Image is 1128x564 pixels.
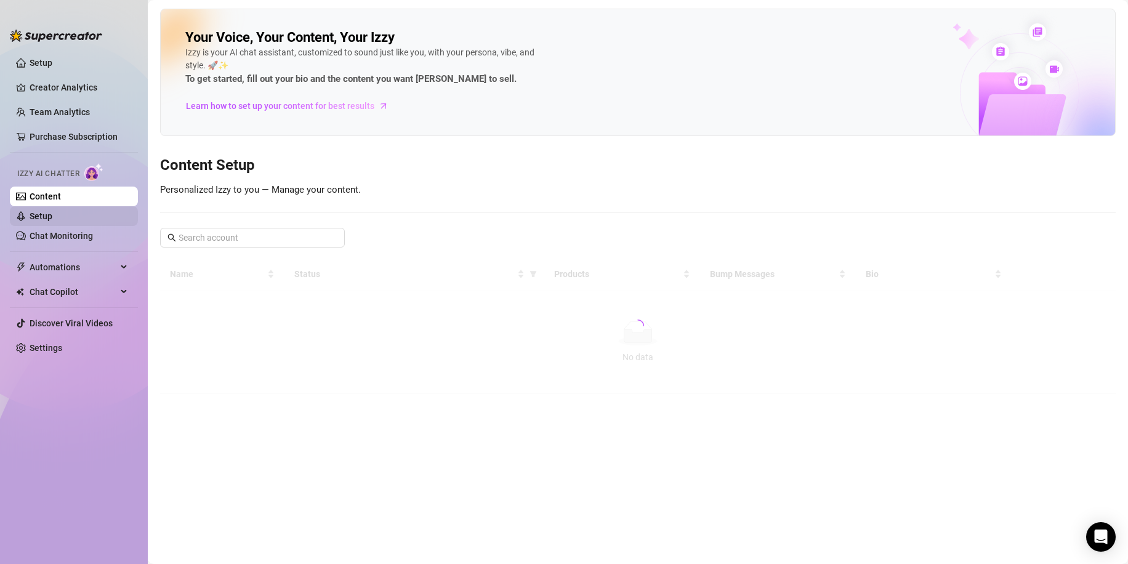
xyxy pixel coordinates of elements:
span: thunderbolt [16,262,26,272]
img: ai-chatter-content-library-cLFOSyPT.png [924,10,1115,135]
a: Discover Viral Videos [30,318,113,328]
a: Content [30,191,61,201]
a: Purchase Subscription [30,127,128,147]
span: loading [631,319,645,332]
h3: Content Setup [160,156,1116,175]
a: Setup [30,211,52,221]
a: Chat Monitoring [30,231,93,241]
span: Izzy AI Chatter [17,168,79,180]
a: Setup [30,58,52,68]
img: logo-BBDzfeDw.svg [10,30,102,42]
span: search [167,233,176,242]
span: Automations [30,257,117,277]
span: Learn how to set up your content for best results [186,99,374,113]
a: Learn how to set up your content for best results [185,96,398,116]
strong: To get started, fill out your bio and the content you want [PERSON_NAME] to sell. [185,73,517,84]
span: arrow-right [377,100,390,112]
div: Open Intercom Messenger [1086,522,1116,552]
a: Creator Analytics [30,78,128,97]
a: Team Analytics [30,107,90,117]
h2: Your Voice, Your Content, Your Izzy [185,29,395,46]
span: Chat Copilot [30,282,117,302]
span: Personalized Izzy to you — Manage your content. [160,184,361,195]
div: Izzy is your AI chat assistant, customized to sound just like you, with your persona, vibe, and s... [185,46,555,87]
a: Settings [30,343,62,353]
input: Search account [179,231,328,244]
img: Chat Copilot [16,288,24,296]
img: AI Chatter [84,163,103,181]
